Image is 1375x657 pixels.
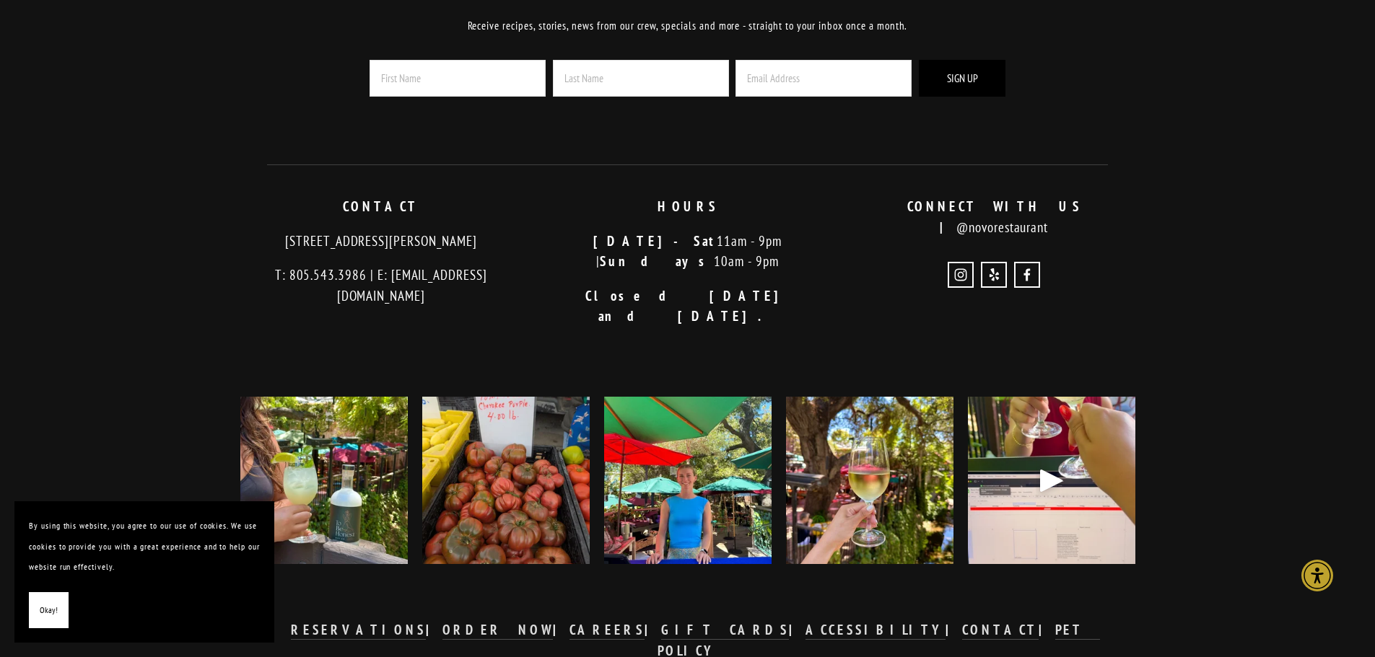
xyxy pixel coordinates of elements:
[789,621,806,638] strong: |
[948,262,974,288] a: Instagram
[426,621,442,638] strong: |
[806,621,946,638] strong: ACCESSIBILITY
[1301,560,1333,591] div: Accessibility Menu
[735,60,912,97] input: Email Address
[661,621,790,640] a: GIFT CARDS
[962,621,1039,640] a: CONTACT
[240,265,523,306] p: T: 805.543.3986 | E: [EMAIL_ADDRESS][DOMAIN_NAME]
[553,621,569,638] strong: |
[330,17,1045,35] p: Receive recipes, stories, news from our crew, specials and more - straight to your inbox once a m...
[981,262,1007,288] a: Yelp
[1039,621,1055,638] strong: |
[786,376,953,585] img: Our featured white wine, Lubanzi Chenin Blanc, is as vibrant as its story: born from adventure an...
[370,60,546,97] input: First Name
[1014,262,1040,288] a: Novo Restaurant and Lounge
[907,198,1097,236] strong: CONNECT WITH US |
[919,60,1005,97] button: Sign Up
[569,621,645,638] strong: CAREERS
[240,231,523,252] p: [STREET_ADDRESS][PERSON_NAME]
[343,198,419,215] strong: CONTACT
[29,592,69,629] button: Okay!
[291,621,425,640] a: RESERVATIONS
[962,621,1039,638] strong: CONTACT
[553,60,729,97] input: Last Name
[806,621,946,640] a: ACCESSIBILITY
[853,196,1135,237] p: @novorestaurant
[947,71,978,85] span: Sign Up
[661,621,790,638] strong: GIFT CARDS
[569,621,645,640] a: CAREERS
[604,376,772,585] img: Host Sam is staying cool under the umbrellas on this warm SLO day! ☀️
[658,198,718,215] strong: HOURS
[1034,463,1069,498] div: Play
[546,231,829,272] p: 11am - 9pm | 10am - 9pm
[14,501,274,643] section: Cookie banner
[593,232,717,250] strong: [DATE]-Sat
[645,621,661,638] strong: |
[600,252,714,270] strong: Sundays
[40,600,58,621] span: Okay!
[946,621,962,638] strong: |
[442,621,554,640] a: ORDER NOW
[240,397,408,564] img: Did you know that you can add SLO based @tobehonestbev's &quot;Focus&quot; CBD to any of our non-...
[422,369,590,591] img: Cherokee Purple tomatoes, known for their deep, dusky-rose color and rich, complex, and sweet fla...
[291,621,425,638] strong: RESERVATIONS
[29,516,260,578] p: By using this website, you agree to our use of cookies. We use cookies to provide you with a grea...
[585,287,805,325] strong: Closed [DATE] and [DATE].
[442,621,554,638] strong: ORDER NOW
